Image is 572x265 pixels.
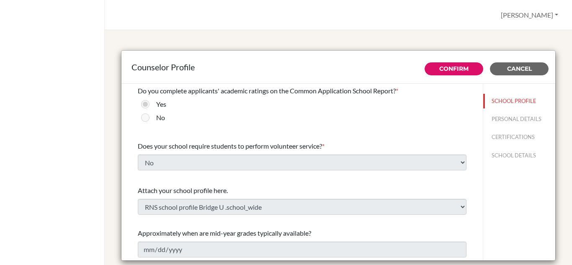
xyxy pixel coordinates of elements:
label: Yes [156,99,166,109]
button: CERTIFICATIONS [483,130,555,144]
span: Attach your school profile here. [138,186,228,194]
div: Counselor Profile [131,61,545,73]
button: [PERSON_NAME] [497,7,562,23]
button: SCHOOL PROFILE [483,94,555,108]
span: Does your school require students to perform volunteer service? [138,142,322,150]
label: No [156,113,165,123]
button: PERSONAL DETAILS [483,112,555,126]
span: Approximately when are mid-year grades typically available? [138,229,311,237]
span: Do you complete applicants' academic ratings on the Common Application School Report? [138,87,396,95]
button: SCHOOL DETAILS [483,148,555,163]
